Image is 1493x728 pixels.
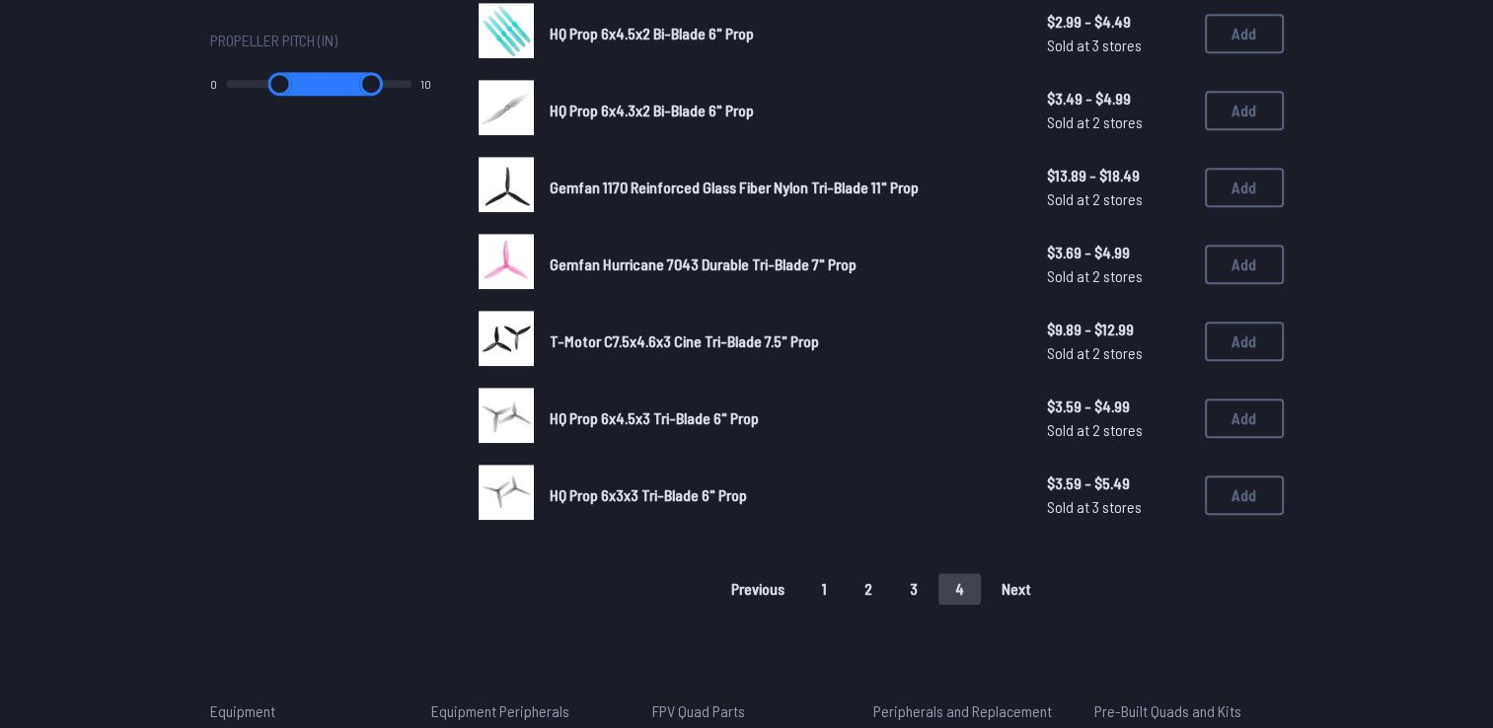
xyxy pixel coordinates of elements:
[550,24,754,42] span: HQ Prop 6x4.5x2 Bi-Blade 6" Prop
[938,573,981,605] button: 4
[479,80,534,141] a: image
[893,573,934,605] button: 3
[550,406,1015,430] a: HQ Prop 6x4.5x3 Tri-Blade 6" Prop
[1047,264,1189,288] span: Sold at 2 stores
[1047,495,1189,519] span: Sold at 3 stores
[1047,87,1189,110] span: $3.49 - $4.99
[550,329,1015,353] a: T-Motor C7.5x4.6x3 Cine Tri-Blade 7.5" Prop
[1047,34,1189,57] span: Sold at 3 stores
[550,408,759,427] span: HQ Prop 6x4.5x3 Tri-Blade 6" Prop
[479,311,534,372] a: image
[431,699,621,723] p: Equipment Peripherals
[1205,14,1284,53] button: Add
[420,76,431,92] output: 10
[550,253,1015,276] a: Gemfan Hurricane 7043 Durable Tri-Blade 7" Prop
[1205,322,1284,361] button: Add
[479,234,534,289] img: image
[805,573,844,605] button: 1
[1047,241,1189,264] span: $3.69 - $4.99
[1047,472,1189,495] span: $3.59 - $5.49
[479,311,534,366] img: image
[1047,110,1189,134] span: Sold at 2 stores
[550,485,747,504] span: HQ Prop 6x3x3 Tri-Blade 6" Prop
[1205,399,1284,438] button: Add
[1047,187,1189,211] span: Sold at 2 stores
[1047,164,1189,187] span: $13.89 - $18.49
[210,76,217,92] output: 0
[731,581,784,597] span: Previous
[1205,475,1284,515] button: Add
[1205,245,1284,284] button: Add
[210,699,400,723] p: Equipment
[550,331,819,350] span: T-Motor C7.5x4.6x3 Cine Tri-Blade 7.5" Prop
[550,99,1015,122] a: HQ Prop 6x4.3x2 Bi-Blade 6" Prop
[1205,168,1284,207] button: Add
[479,465,534,526] a: image
[652,699,842,723] p: FPV Quad Parts
[1047,341,1189,365] span: Sold at 2 stores
[479,157,534,218] a: image
[210,29,337,52] span: Propeller Pitch (in)
[550,176,1015,199] a: Gemfan 1170 Reinforced Glass Fiber Nylon Tri-Blade 11" Prop
[479,465,534,520] img: image
[550,22,1015,45] a: HQ Prop 6x4.5x2 Bi-Blade 6" Prop
[1047,10,1189,34] span: $2.99 - $4.49
[479,157,534,212] img: image
[1094,699,1284,723] p: Pre-Built Quads and Kits
[479,388,534,443] img: image
[550,101,754,119] span: HQ Prop 6x4.3x2 Bi-Blade 6" Prop
[1047,395,1189,418] span: $3.59 - $4.99
[1047,418,1189,442] span: Sold at 2 stores
[1205,91,1284,130] button: Add
[479,234,534,295] a: image
[1047,318,1189,341] span: $9.89 - $12.99
[479,80,534,135] img: image
[714,573,801,605] button: Previous
[479,388,534,449] a: image
[550,483,1015,507] a: HQ Prop 6x3x3 Tri-Blade 6" Prop
[479,3,534,58] img: image
[479,3,534,64] a: image
[550,255,857,273] span: Gemfan Hurricane 7043 Durable Tri-Blade 7" Prop
[550,178,919,196] span: Gemfan 1170 Reinforced Glass Fiber Nylon Tri-Blade 11" Prop
[848,573,889,605] button: 2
